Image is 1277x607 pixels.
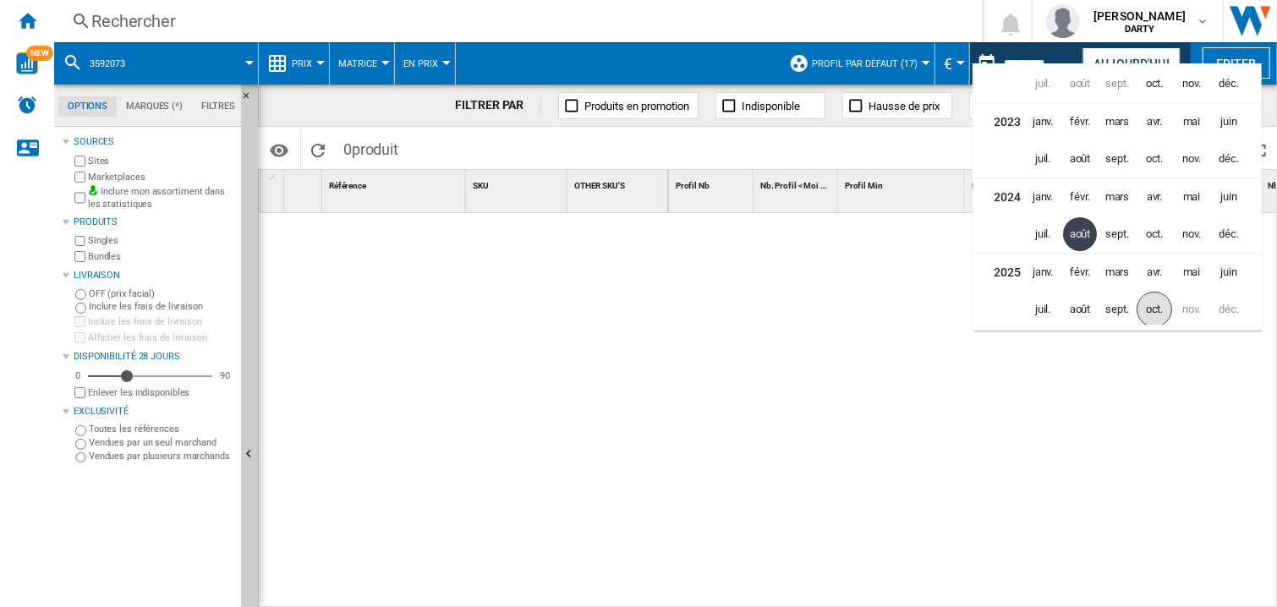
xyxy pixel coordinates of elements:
span: janv. [1026,105,1060,139]
td: March 2024 [1099,178,1136,216]
span: juil. [1026,142,1060,176]
td: April 2024 [1136,178,1173,216]
span: juil. [1026,293,1060,326]
td: 2025 [973,254,1024,292]
span: oct. [1137,142,1171,176]
td: December 2022 [1210,65,1261,103]
td: July 2022 [1024,65,1061,103]
td: April 2023 [1136,103,1173,141]
span: nov. [1175,142,1208,176]
span: nov. [1175,67,1208,101]
span: déc. [1212,67,1246,101]
span: déc. [1212,217,1246,251]
span: juin [1212,105,1246,139]
span: mai [1175,180,1208,214]
td: May 2025 [1173,254,1210,292]
span: oct. [1137,217,1171,251]
td: August 2025 [1061,291,1099,329]
td: October 2024 [1136,216,1173,254]
td: September 2025 [1099,291,1136,329]
td: December 2024 [1210,216,1261,254]
span: juin [1212,255,1246,289]
td: October 2023 [1136,140,1173,178]
td: July 2024 [1024,216,1061,254]
span: juil. [1026,217,1060,251]
span: avr. [1137,105,1171,139]
span: févr. [1063,180,1097,214]
span: août [1063,142,1097,176]
span: avr. [1137,255,1171,289]
td: June 2025 [1210,254,1261,292]
td: February 2024 [1061,178,1099,216]
span: juin [1212,180,1246,214]
td: June 2023 [1210,103,1261,141]
td: September 2023 [1099,140,1136,178]
td: December 2023 [1210,140,1261,178]
span: févr. [1063,255,1097,289]
span: août [1063,217,1097,251]
span: sept. [1100,293,1134,326]
td: November 2022 [1173,65,1210,103]
td: May 2024 [1173,178,1210,216]
span: févr. [1063,105,1097,139]
span: mai [1175,255,1208,289]
td: February 2025 [1061,254,1099,292]
span: oct. [1137,67,1171,101]
td: 2024 [973,178,1024,216]
span: mars [1100,180,1134,214]
td: January 2024 [1024,178,1061,216]
span: mai [1175,105,1208,139]
span: mars [1100,255,1134,289]
span: août [1063,293,1097,326]
span: mars [1100,105,1134,139]
td: July 2023 [1024,140,1061,178]
td: August 2023 [1061,140,1099,178]
td: October 2025 [1136,291,1173,329]
td: January 2025 [1024,254,1061,292]
span: sept. [1100,142,1134,176]
td: December 2025 [1210,291,1261,329]
span: avr. [1137,180,1171,214]
span: oct. [1137,292,1172,327]
td: March 2025 [1099,254,1136,292]
span: déc. [1212,142,1246,176]
td: March 2023 [1099,103,1136,141]
md-calendar: Calendar [973,64,1261,329]
td: September 2022 [1099,65,1136,103]
td: November 2025 [1173,291,1210,329]
td: October 2022 [1136,65,1173,103]
td: August 2024 [1061,216,1099,254]
td: November 2023 [1173,140,1210,178]
td: January 2023 [1024,103,1061,141]
td: February 2023 [1061,103,1099,141]
td: June 2024 [1210,178,1261,216]
td: July 2025 [1024,291,1061,329]
td: May 2023 [1173,103,1210,141]
td: August 2022 [1061,65,1099,103]
span: janv. [1026,255,1060,289]
span: janv. [1026,180,1060,214]
td: September 2024 [1099,216,1136,254]
td: April 2025 [1136,254,1173,292]
span: nov. [1175,217,1208,251]
td: November 2024 [1173,216,1210,254]
span: sept. [1100,217,1134,251]
td: 2023 [973,103,1024,141]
